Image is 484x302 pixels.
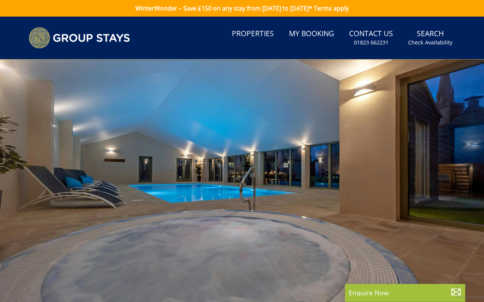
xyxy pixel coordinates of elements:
a: Contact Us01823 662231 [346,26,396,50]
p: Enquire Now [349,288,461,297]
small: Check Availability [408,39,452,46]
a: SearchCheck Availability [405,26,455,50]
small: 01823 662231 [354,39,389,46]
a: My Booking [286,26,337,43]
img: Group Stays [29,27,130,49]
a: Properties [229,26,277,43]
